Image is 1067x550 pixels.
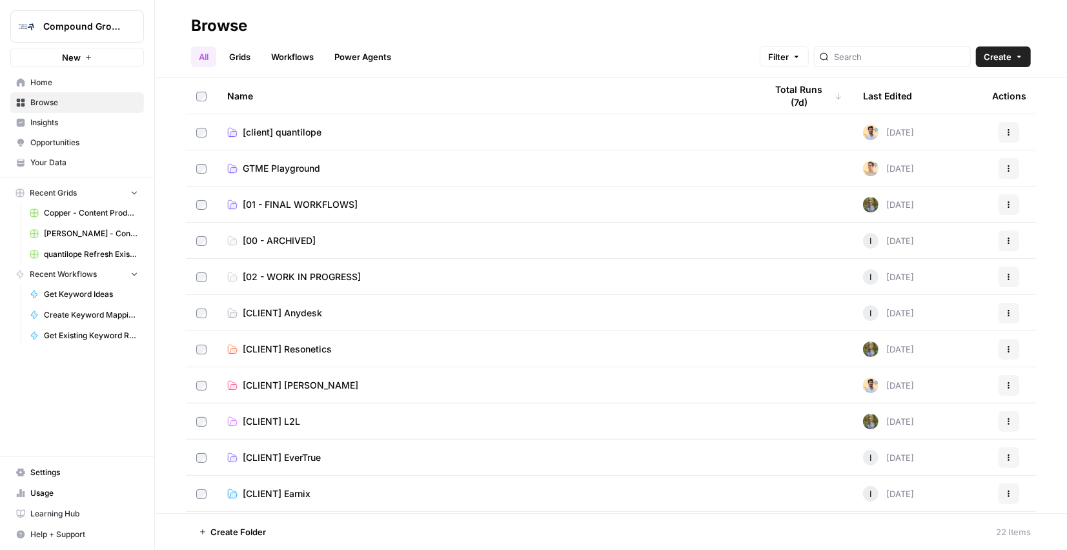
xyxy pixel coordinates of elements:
[227,343,746,356] a: [CLIENT] Resonetics
[15,15,38,38] img: Compound Growth Logo
[243,198,358,211] span: [01 - FINAL WORKFLOWS]
[766,78,842,114] div: Total Runs (7d)
[44,249,138,260] span: quantilope Refresh Existing Content
[10,152,144,173] a: Your Data
[227,198,746,211] a: [01 - FINAL WORKFLOWS]
[870,451,872,464] span: I
[263,46,321,67] a: Workflows
[221,46,258,67] a: Grids
[10,524,144,545] button: Help + Support
[243,343,332,356] span: [CLIENT] Resonetics
[227,451,746,464] a: [CLIENT] EverTrue
[30,117,138,128] span: Insights
[30,137,138,148] span: Opportunities
[327,46,399,67] a: Power Agents
[191,522,274,542] button: Create Folder
[227,379,746,392] a: [CLIENT] [PERSON_NAME]
[863,414,879,429] img: ir1ty8mf6kvc1hjjoy03u9yxuew8
[10,132,144,153] a: Opportunities
[30,157,138,168] span: Your Data
[227,126,746,139] a: [client] quantilope
[10,504,144,524] a: Learning Hub
[210,525,266,538] span: Create Folder
[10,483,144,504] a: Usage
[10,48,144,67] button: New
[227,270,746,283] a: [02 - WORK IN PROGRESS]
[44,228,138,239] span: [PERSON_NAME] - Content Producton with Custom Workflows [FINAL]
[760,46,809,67] button: Filter
[44,309,138,321] span: Create Keyword Mapping Logic for Page Group
[863,378,879,393] img: lbvmmv95rfn6fxquksmlpnk8be0v
[768,50,789,63] span: Filter
[191,46,216,67] a: All
[30,269,97,280] span: Recent Workflows
[10,72,144,93] a: Home
[984,50,1011,63] span: Create
[44,207,138,219] span: Copper - Content Production with Custom Workflows [FINAL]
[976,46,1031,67] button: Create
[243,451,321,464] span: [CLIENT] EverTrue
[863,197,879,212] img: ir1ty8mf6kvc1hjjoy03u9yxuew8
[243,270,361,283] span: [02 - WORK IN PROGRESS]
[227,487,746,500] a: [CLIENT] Earnix
[870,270,872,283] span: I
[834,50,965,63] input: Search
[24,203,144,223] a: Copper - Content Production with Custom Workflows [FINAL]
[10,92,144,113] a: Browse
[863,341,914,357] div: [DATE]
[863,486,914,502] div: [DATE]
[243,162,320,175] span: GTME Playground
[227,234,746,247] a: [00 - ARCHIVED]
[863,269,914,285] div: [DATE]
[870,307,872,320] span: I
[863,414,914,429] div: [DATE]
[863,305,914,321] div: [DATE]
[10,265,144,284] button: Recent Workflows
[863,450,914,465] div: [DATE]
[227,78,746,114] div: Name
[996,525,1031,538] div: 22 Items
[43,20,121,33] span: Compound Growth
[227,307,746,320] a: [CLIENT] Anydesk
[44,330,138,341] span: Get Existing Keyword Recommendations
[863,197,914,212] div: [DATE]
[870,487,872,500] span: I
[30,508,138,520] span: Learning Hub
[30,467,138,478] span: Settings
[992,78,1026,114] div: Actions
[24,244,144,265] a: quantilope Refresh Existing Content
[863,341,879,357] img: ir1ty8mf6kvc1hjjoy03u9yxuew8
[863,78,912,114] div: Last Edited
[10,462,144,483] a: Settings
[863,233,914,249] div: [DATE]
[863,161,914,176] div: [DATE]
[30,487,138,499] span: Usage
[62,51,81,64] span: New
[863,378,914,393] div: [DATE]
[191,15,247,36] div: Browse
[30,529,138,540] span: Help + Support
[30,187,77,199] span: Recent Grids
[243,126,321,139] span: [client] quantilope
[30,77,138,88] span: Home
[243,415,300,428] span: [CLIENT] L2L
[10,10,144,43] button: Workspace: Compound Growth
[863,125,879,140] img: lbvmmv95rfn6fxquksmlpnk8be0v
[10,112,144,133] a: Insights
[24,223,144,244] a: [PERSON_NAME] - Content Producton with Custom Workflows [FINAL]
[243,234,316,247] span: [00 - ARCHIVED]
[24,305,144,325] a: Create Keyword Mapping Logic for Page Group
[44,289,138,300] span: Get Keyword Ideas
[863,125,914,140] div: [DATE]
[227,415,746,428] a: [CLIENT] L2L
[24,325,144,346] a: Get Existing Keyword Recommendations
[10,183,144,203] button: Recent Grids
[24,284,144,305] a: Get Keyword Ideas
[243,379,358,392] span: [CLIENT] [PERSON_NAME]
[227,162,746,175] a: GTME Playground
[30,97,138,108] span: Browse
[243,487,310,500] span: [CLIENT] Earnix
[243,307,322,320] span: [CLIENT] Anydesk
[863,161,879,176] img: dbkz1nz8diftqunv14sp59wg9yqk
[870,234,872,247] span: I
